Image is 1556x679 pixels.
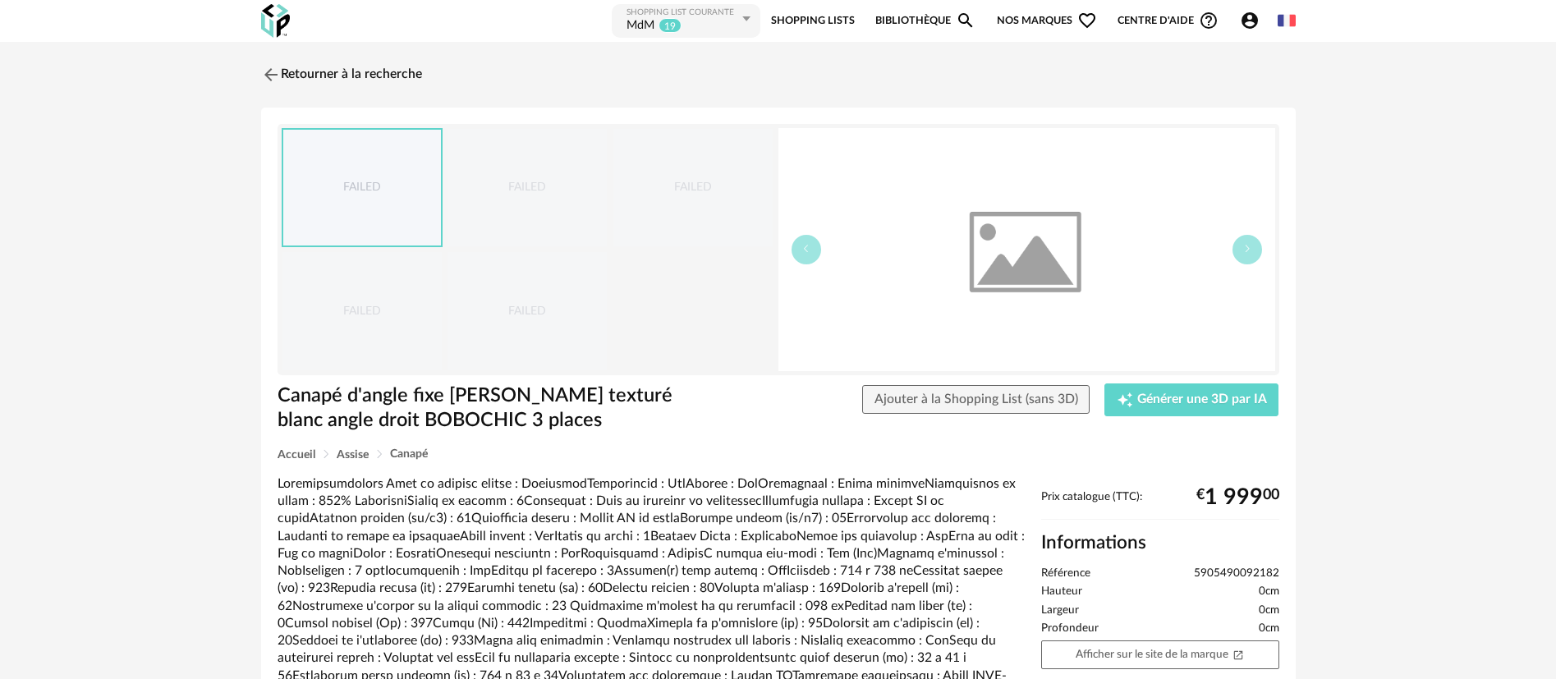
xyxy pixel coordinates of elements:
[1077,11,1097,30] span: Heart Outline icon
[448,252,607,369] div: FAILED
[390,448,428,460] span: Canapé
[875,2,975,39] a: BibliothèqueMagnify icon
[261,4,290,38] img: OXP
[278,449,315,461] span: Accueil
[1194,567,1279,581] span: 5905490092182
[1199,11,1219,30] span: Help Circle Outline icon
[337,449,369,461] span: Assise
[862,385,1090,415] button: Ajouter à la Shopping List (sans 3D)
[1205,491,1263,504] span: 1 999
[1259,585,1279,599] span: 0cm
[278,383,686,434] h1: Canapé d'angle fixe [PERSON_NAME] texturé blanc angle droit BOBOCHIC 3 places
[1196,491,1279,504] div: € 00
[1137,393,1267,406] span: Générer une 3D par IA
[627,18,654,34] div: MdM
[1041,622,1099,636] span: Profondeur
[1117,392,1133,408] span: Creation icon
[1041,531,1279,555] h2: Informations
[282,252,442,369] div: FAILED
[1041,490,1279,521] div: Prix catalogue (TTC):
[1232,648,1244,659] span: Open In New icon
[627,7,738,18] div: Shopping List courante
[261,57,422,93] a: Retourner à la recherche
[997,2,1097,39] span: Nos marques
[448,129,607,246] div: FAILED
[778,128,1275,371] img: loading.3d600c4.png
[1259,622,1279,636] span: 0cm
[1041,640,1279,669] a: Afficher sur le site de la marqueOpen In New icon
[1041,567,1090,581] span: Référence
[1118,11,1219,30] span: Centre d'aideHelp Circle Outline icon
[1240,11,1267,30] span: Account Circle icon
[278,448,1279,461] div: Breadcrumb
[261,65,281,85] img: svg+xml;base64,PHN2ZyB3aWR0aD0iMjQiIGhlaWdodD0iMjQiIHZpZXdCb3g9IjAgMCAyNCAyNCIgZmlsbD0ibm9uZSIgeG...
[1259,603,1279,618] span: 0cm
[1104,383,1278,416] button: Creation icon Générer une 3D par IA
[1041,585,1082,599] span: Hauteur
[1278,11,1296,30] img: fr
[613,129,773,246] div: FAILED
[659,18,682,33] sup: 19
[283,130,441,245] div: FAILED
[1240,11,1260,30] span: Account Circle icon
[771,2,855,39] a: Shopping Lists
[956,11,975,30] span: Magnify icon
[1041,603,1079,618] span: Largeur
[874,392,1078,406] span: Ajouter à la Shopping List (sans 3D)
